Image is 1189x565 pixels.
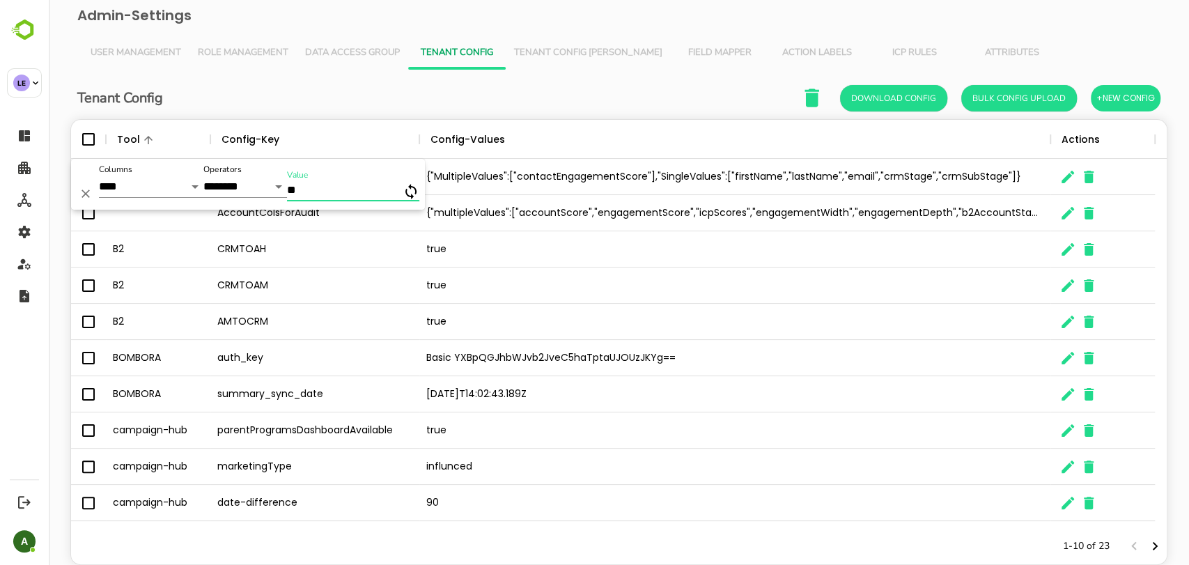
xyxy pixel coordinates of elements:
[57,231,162,268] div: B2
[162,449,371,485] div: marketingType
[371,159,1002,195] div: {"MultipleValues":["contactEngagementScore"],"SingleValues":["firstName","lastName","email","crmS...
[923,47,1004,59] span: Attributes
[371,412,1002,449] div: true
[912,85,1028,111] button: Bulk Config Upload
[50,166,84,174] label: Columns
[231,132,247,148] button: Sort
[13,530,36,552] div: A
[1096,536,1117,557] button: Next page
[371,340,1002,376] div: Basic YXBpQGJhbWJvb2JveC5haTptaUJOUzJKYg==
[238,171,260,180] label: Value
[728,47,809,59] span: Action Labels
[57,485,162,521] div: campaign-hub
[1042,85,1112,111] button: +New Config
[465,47,614,59] span: Tenant Config [PERSON_NAME]
[382,120,456,159] div: Config-Values
[630,47,711,59] span: Field Mapper
[149,47,240,59] span: Role Management
[162,195,371,231] div: AccountColsForAudit
[371,485,1002,521] div: 90
[57,449,162,485] div: campaign-hub
[1014,539,1061,553] p: 1-10 of 23
[173,120,231,159] div: Config-Key
[57,376,162,412] div: BOMBORA
[791,85,899,111] button: Download Config
[57,340,162,376] div: BOMBORA
[22,119,1119,565] div: The User Data
[371,304,1002,340] div: true
[371,449,1002,485] div: influnced
[1048,89,1106,107] span: +New Config
[162,304,371,340] div: AMTOCRM
[371,231,1002,268] div: true
[162,376,371,412] div: summary_sync_date
[57,268,162,304] div: B2
[825,47,906,59] span: ICP Rules
[57,304,162,340] div: B2
[162,268,371,304] div: CRMTOAM
[68,120,91,159] div: Tool
[13,75,30,91] div: LE
[29,87,114,109] h6: Tenant Config
[256,47,351,59] span: Data Access Group
[33,36,1107,70] div: Vertical tabs example
[162,485,371,521] div: date-difference
[371,268,1002,304] div: true
[155,166,193,174] label: Operators
[1013,120,1051,159] div: Actions
[28,185,46,203] button: Delete
[162,412,371,449] div: parentProgramsDashboardAvailable
[91,132,108,148] button: Sort
[162,340,371,376] div: auth_key
[368,47,449,59] span: Tenant Config
[371,376,1002,412] div: [DATE]T14:02:43.189Z
[456,132,473,148] button: Sort
[7,17,42,43] img: BambooboxLogoMark.f1c84d78b4c51b1a7b5f700c9845e183.svg
[371,195,1002,231] div: {"multipleValues":["accountScore","engagementScore","icpScores","engagementWidth","engagementDept...
[42,47,132,59] span: User Management
[15,493,33,511] button: Logout
[162,231,371,268] div: CRMTOAH
[57,412,162,449] div: campaign-hub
